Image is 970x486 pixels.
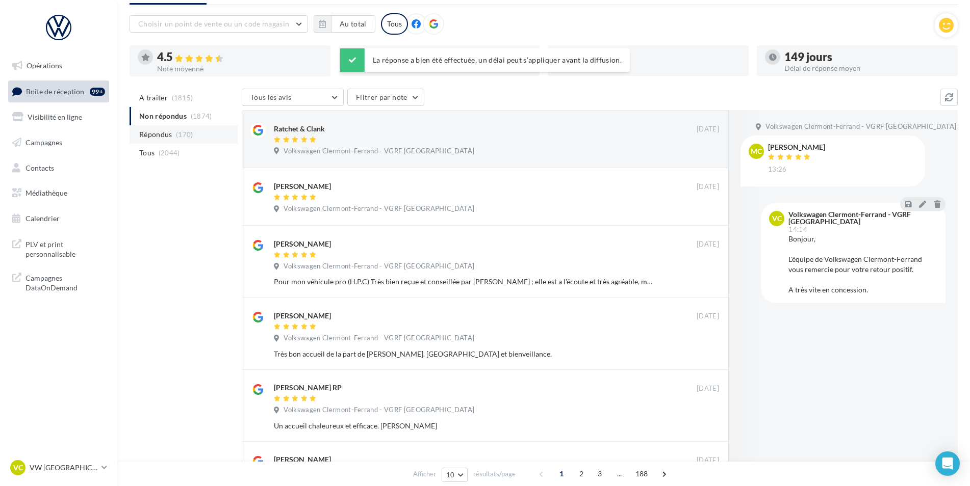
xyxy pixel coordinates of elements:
[442,468,468,482] button: 10
[274,454,331,465] div: [PERSON_NAME]
[768,165,787,174] span: 13:26
[697,456,719,465] span: [DATE]
[697,240,719,249] span: [DATE]
[159,149,180,157] span: (2044)
[6,80,111,102] a: Boîte de réception99+
[25,163,54,172] span: Contacts
[284,147,474,156] span: Volkswagen Clermont-Ferrand - VGRF [GEOGRAPHIC_DATA]
[25,271,105,293] span: Campagnes DataOnDemand
[176,130,193,139] span: (170)
[331,15,375,33] button: Au total
[139,129,172,140] span: Répondus
[573,466,590,482] span: 2
[772,213,782,224] span: VC
[6,132,111,153] a: Campagnes
[413,469,436,479] span: Afficher
[340,48,630,72] div: La réponse a bien été effectuée, un délai peut s’appliquer avant la diffusion.
[697,125,719,134] span: [DATE]
[250,93,292,101] span: Tous les avis
[592,466,608,482] span: 3
[25,138,62,147] span: Campagnes
[26,87,84,95] span: Boîte de réception
[314,15,375,33] button: Au total
[242,89,344,106] button: Tous les avis
[28,113,82,121] span: Visibilité en ligne
[138,19,289,28] span: Choisir un point de vente ou un code magasin
[27,61,62,70] span: Opérations
[784,65,950,72] div: Délai de réponse moyen
[90,88,105,96] div: 99+
[8,458,109,477] a: VC VW [GEOGRAPHIC_DATA]
[575,51,741,63] div: 8 %
[575,65,741,72] div: Taux de réponse
[284,406,474,415] span: Volkswagen Clermont-Ferrand - VGRF [GEOGRAPHIC_DATA]
[139,93,168,103] span: A traiter
[788,226,807,233] span: 14:14
[381,13,408,35] div: Tous
[274,349,653,359] div: Très bon accueil de la part de [PERSON_NAME]. [GEOGRAPHIC_DATA] et bienveillance.
[631,466,652,482] span: 188
[935,451,960,476] div: Open Intercom Messenger
[6,106,111,128] a: Visibilité en ligne
[347,89,424,106] button: Filtrer par note
[6,157,111,179] a: Contacts
[284,262,474,271] span: Volkswagen Clermont-Ferrand - VGRF [GEOGRAPHIC_DATA]
[553,466,570,482] span: 1
[6,233,111,263] a: PLV et print personnalisable
[157,65,322,72] div: Note moyenne
[274,383,342,393] div: [PERSON_NAME] RP
[13,463,23,473] span: VC
[284,334,474,343] span: Volkswagen Clermont-Ferrand - VGRF [GEOGRAPHIC_DATA]
[274,311,331,321] div: [PERSON_NAME]
[25,214,60,223] span: Calendrier
[274,421,653,431] div: Un accueil chaleureux et efficace. [PERSON_NAME]
[25,188,67,197] span: Médiathèque
[751,146,762,156] span: MC
[172,94,193,102] span: (1815)
[473,469,516,479] span: résultats/page
[274,277,653,287] div: Pour mon véhicule pro (H.P.C) Très bien reçue et conseillée par [PERSON_NAME] ; elle est a l'écou...
[30,463,97,473] p: VW [GEOGRAPHIC_DATA]
[697,182,719,192] span: [DATE]
[6,267,111,297] a: Campagnes DataOnDemand
[6,182,111,204] a: Médiathèque
[284,204,474,213] span: Volkswagen Clermont-Ferrand - VGRF [GEOGRAPHIC_DATA]
[139,148,155,158] span: Tous
[157,51,322,63] div: 4.5
[697,312,719,321] span: [DATE]
[274,124,325,134] div: Ratchet & Clank
[768,144,825,151] div: [PERSON_NAME]
[446,471,455,479] span: 10
[788,211,935,225] div: Volkswagen Clermont-Ferrand - VGRF [GEOGRAPHIC_DATA]
[611,466,628,482] span: ...
[6,55,111,76] a: Opérations
[25,237,105,259] span: PLV et print personnalisable
[274,239,331,249] div: [PERSON_NAME]
[697,384,719,393] span: [DATE]
[788,234,937,295] div: Bonjour, L'équipe de Volkswagen Clermont-Ferrand vous remercie pour votre retour positif. A très ...
[274,181,331,192] div: [PERSON_NAME]
[784,51,950,63] div: 149 jours
[765,122,956,131] span: Volkswagen Clermont-Ferrand - VGRF [GEOGRAPHIC_DATA]
[130,15,308,33] button: Choisir un point de vente ou un code magasin
[6,208,111,229] a: Calendrier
